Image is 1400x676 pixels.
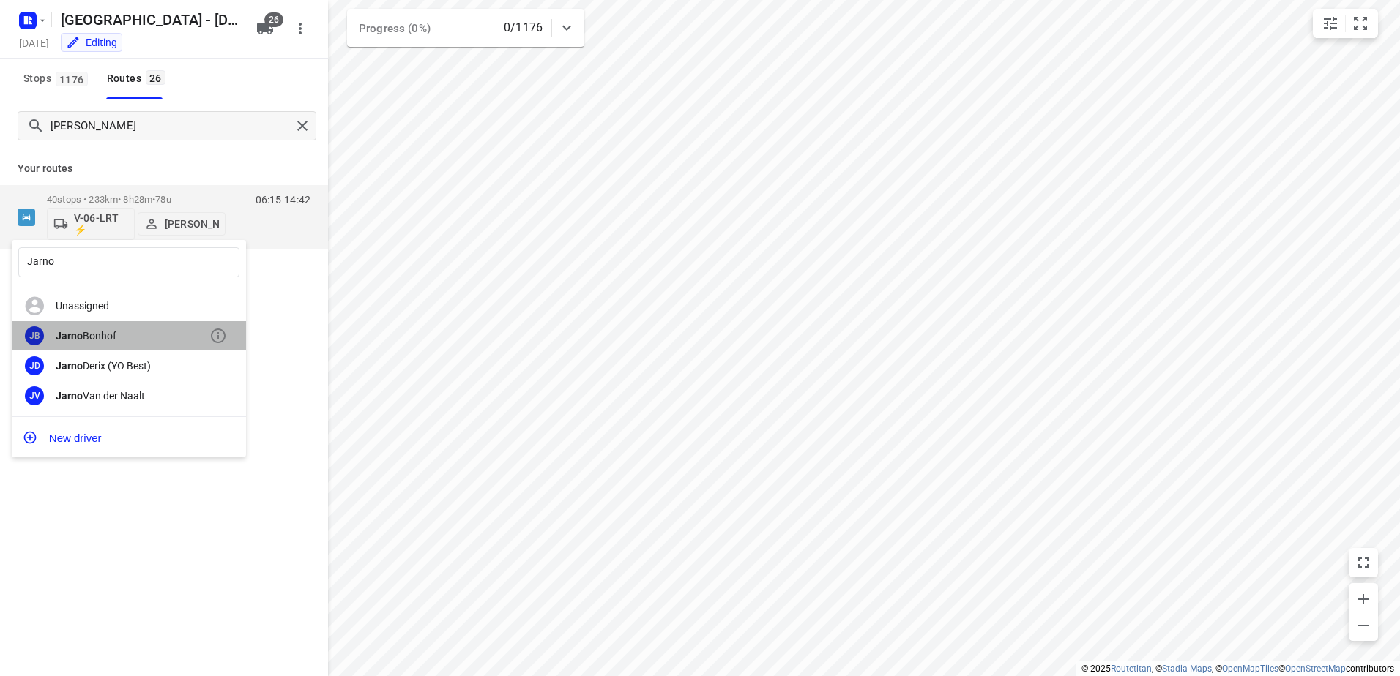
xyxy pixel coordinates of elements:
div: Van der Naalt [56,390,209,402]
input: Assign to... [18,247,239,277]
b: Jarno [56,360,83,372]
div: JD [25,356,44,375]
div: Derix (YO Best) [56,360,209,372]
div: JB [25,326,44,345]
div: JDJarnoDerix (YO Best) [12,350,246,380]
div: JVJarnoVan der Naalt [12,380,246,410]
button: New driver [12,423,246,452]
div: Unassigned [12,291,246,321]
div: Bonhof [56,330,209,342]
b: Jarno [56,390,83,402]
b: Jarno [56,330,83,342]
div: JV [25,386,44,405]
div: JBJarnoBonhof [12,321,246,351]
div: Unassigned [56,300,209,312]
